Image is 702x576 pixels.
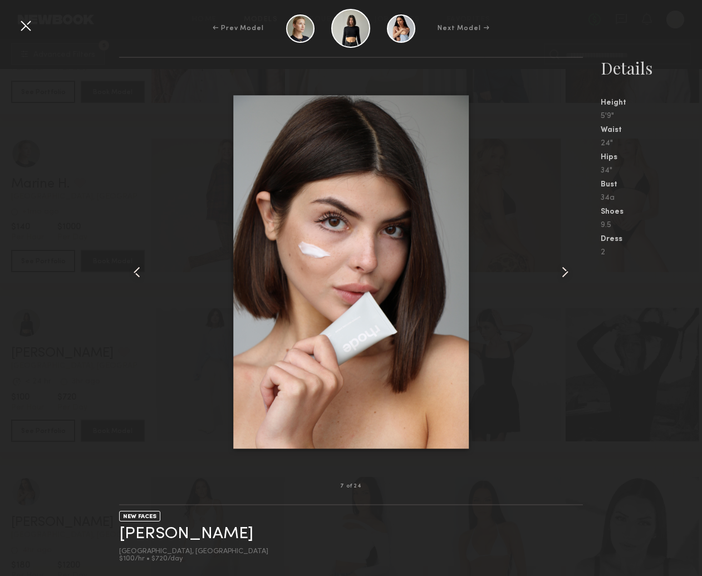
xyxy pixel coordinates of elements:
div: Dress [601,235,702,243]
div: ← Prev Model [213,23,264,33]
div: Details [601,57,702,79]
div: NEW FACES [119,511,160,521]
div: 24" [601,140,702,147]
div: Shoes [601,208,702,216]
div: [GEOGRAPHIC_DATA], [GEOGRAPHIC_DATA] [119,548,268,555]
div: Hips [601,154,702,161]
div: Height [601,99,702,107]
div: Bust [601,181,702,189]
div: Next Model → [438,23,489,33]
div: Waist [601,126,702,134]
div: 9.5 [601,221,702,229]
div: 34" [601,167,702,175]
div: 5'9" [601,112,702,120]
a: [PERSON_NAME] [119,525,253,543]
div: 7 of 24 [340,484,362,489]
div: $100/hr • $720/day [119,555,268,563]
div: 2 [601,249,702,257]
div: 34a [601,194,702,202]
